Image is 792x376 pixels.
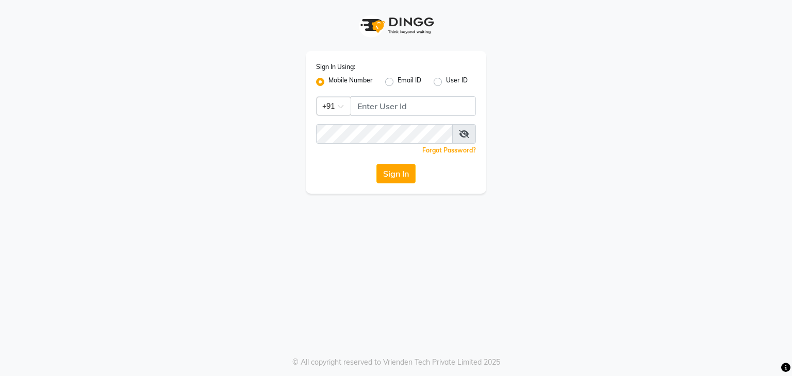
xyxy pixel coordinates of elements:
input: Username [316,124,453,144]
label: Email ID [398,76,421,88]
a: Forgot Password? [422,146,476,154]
input: Username [351,96,476,116]
label: User ID [446,76,468,88]
label: Sign In Using: [316,62,355,72]
label: Mobile Number [328,76,373,88]
button: Sign In [376,164,416,183]
img: logo1.svg [355,10,437,41]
